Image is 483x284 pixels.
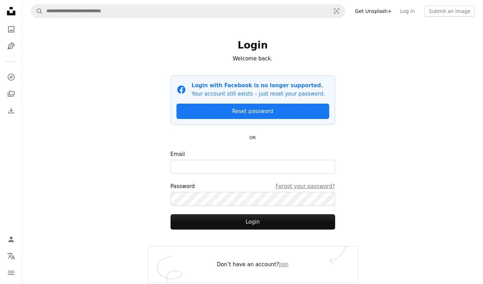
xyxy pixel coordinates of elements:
button: Login [171,214,335,230]
input: Email [171,160,335,174]
button: Menu [4,266,18,280]
p: Your account still exists – just reset your password. [192,90,325,98]
button: Language [4,249,18,263]
a: Download History [4,104,18,118]
div: Don’t have an account? [148,246,357,283]
input: PasswordForgot your password? [171,192,335,206]
div: Password [171,182,335,190]
small: OR [250,135,256,140]
a: Log in [396,6,419,17]
a: Home — Unsplash [4,4,18,20]
a: Join [279,261,288,268]
a: Log in / Sign up [4,232,18,246]
a: Collections [4,87,18,101]
form: Find visuals sitewide [31,4,345,18]
label: Email [171,150,335,174]
a: Explore [4,70,18,84]
a: Illustrations [4,39,18,53]
p: Login with Facebook is no longer supported. [192,81,325,90]
button: Submit an image [424,6,475,17]
h1: Login [171,39,335,52]
button: Search Unsplash [31,5,43,18]
a: Forgot your password? [276,182,335,190]
button: Visual search [328,5,345,18]
a: Reset password [176,104,329,119]
p: Welcome back. [171,54,335,63]
a: Get Unsplash+ [351,6,396,17]
a: Photos [4,22,18,36]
